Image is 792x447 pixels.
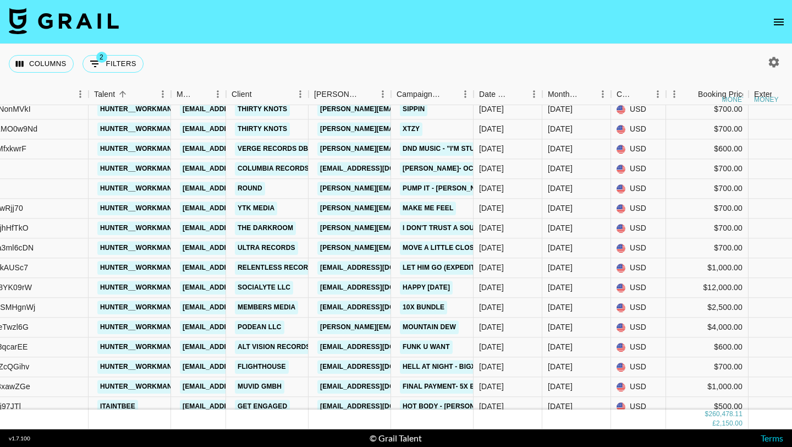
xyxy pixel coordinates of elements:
[235,360,289,374] a: Flighthouse
[235,162,386,176] a: Columbia Records [GEOGRAPHIC_DATA]
[479,223,504,234] div: 8/8/2025
[666,159,749,179] div: $700.00
[400,182,495,195] a: Pump It - [PERSON_NAME]
[400,221,481,235] a: I don't trust a soul
[400,122,422,136] a: XTZY
[400,380,501,394] a: FINAL PAYMENT- 5X bundle
[666,179,749,199] div: $700.00
[479,104,504,115] div: 8/19/2025
[235,301,298,314] a: Members Media
[611,139,666,159] div: USD
[611,219,666,238] div: USD
[666,100,749,119] div: $700.00
[94,84,115,105] div: Talent
[9,435,30,442] div: v 1.7.100
[400,162,490,176] a: [PERSON_NAME]- Ocean
[177,84,194,105] div: Manager
[400,360,576,374] a: Hell at Night - BigXthaPlug & [PERSON_NAME]
[97,182,175,195] a: hunter__workman
[180,380,303,394] a: [EMAIL_ADDRESS][DOMAIN_NAME]
[317,201,497,215] a: [PERSON_NAME][EMAIL_ADDRESS][DOMAIN_NAME]
[479,362,504,373] div: 8/7/2025
[235,261,320,275] a: Relentless Records
[235,142,347,156] a: Verge Records dba ONErpm
[317,241,553,255] a: [PERSON_NAME][EMAIL_ADDRESS][PERSON_NAME][DOMAIN_NAME]
[400,281,453,295] a: HAPPY [DATE]
[317,360,441,374] a: [EMAIL_ADDRESS][DOMAIN_NAME]
[479,322,504,333] div: 8/13/2025
[548,362,573,373] div: Aug '25
[548,183,573,194] div: Aug '25
[97,201,175,215] a: hunter__workman
[666,337,749,357] div: $600.00
[548,243,573,254] div: Aug '25
[171,84,226,105] div: Manager
[548,163,573,175] div: Aug '25
[698,84,746,105] div: Booking Price
[666,397,749,417] div: $500.00
[611,100,666,119] div: USD
[479,84,510,105] div: Date Created
[666,119,749,139] div: $700.00
[722,96,747,103] div: money
[611,238,666,258] div: USD
[611,357,666,377] div: USD
[235,241,298,255] a: Ultra Records
[72,86,89,102] button: Menu
[232,84,252,105] div: Client
[617,84,634,105] div: Currency
[317,281,441,295] a: [EMAIL_ADDRESS][DOMAIN_NAME]
[400,261,490,275] a: Let him go (expedited)
[314,84,359,105] div: [PERSON_NAME]
[650,86,666,102] button: Menu
[479,342,504,353] div: 8/2/2025
[548,84,579,105] div: Month Due
[375,86,391,102] button: Menu
[317,142,497,156] a: [PERSON_NAME][EMAIL_ADDRESS][DOMAIN_NAME]
[400,340,453,354] a: funk u want
[479,144,504,155] div: 8/6/2025
[548,223,573,234] div: Aug '25
[712,419,716,429] div: £
[180,320,303,334] a: [EMAIL_ADDRESS][DOMAIN_NAME]
[400,241,486,255] a: Move a Little Closer
[97,301,175,314] a: hunter__workman
[716,419,743,429] div: 2,150.00
[548,381,573,393] div: Aug '25
[180,340,303,354] a: [EMAIL_ADDRESS][DOMAIN_NAME]
[180,142,303,156] a: [EMAIL_ADDRESS][DOMAIN_NAME]
[97,281,175,295] a: hunter__workman
[457,86,474,102] button: Menu
[317,301,441,314] a: [EMAIL_ADDRESS][DOMAIN_NAME]
[235,182,265,195] a: Round
[666,238,749,258] div: $700.00
[479,381,504,393] div: 8/7/2025
[548,144,573,155] div: Aug '25
[611,337,666,357] div: USD
[400,201,456,215] a: make me feel
[9,55,74,73] button: Select columns
[479,183,504,194] div: 8/30/2025
[97,400,138,413] a: itaintbee
[317,102,553,116] a: [PERSON_NAME][EMAIL_ADDRESS][PERSON_NAME][DOMAIN_NAME]
[479,401,504,412] div: 8/13/2025
[611,278,666,298] div: USD
[548,302,573,313] div: Aug '25
[97,102,175,116] a: hunter__workman
[666,318,749,337] div: $4,000.00
[235,221,296,235] a: The Darkroom
[548,342,573,353] div: Aug '25
[761,433,783,443] a: Terms
[194,86,210,102] button: Sort
[96,52,107,63] span: 2
[400,320,459,334] a: MOUNTAIN DEW
[235,201,277,215] a: YTK Media
[317,162,441,176] a: [EMAIL_ADDRESS][DOMAIN_NAME]
[479,263,504,274] div: 8/9/2025
[317,122,553,136] a: [PERSON_NAME][EMAIL_ADDRESS][PERSON_NAME][DOMAIN_NAME]
[155,86,171,102] button: Menu
[400,301,447,314] a: 10X bundle
[97,380,175,394] a: hunter__workman
[397,84,442,105] div: Campaign (Type)
[666,357,749,377] div: $700.00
